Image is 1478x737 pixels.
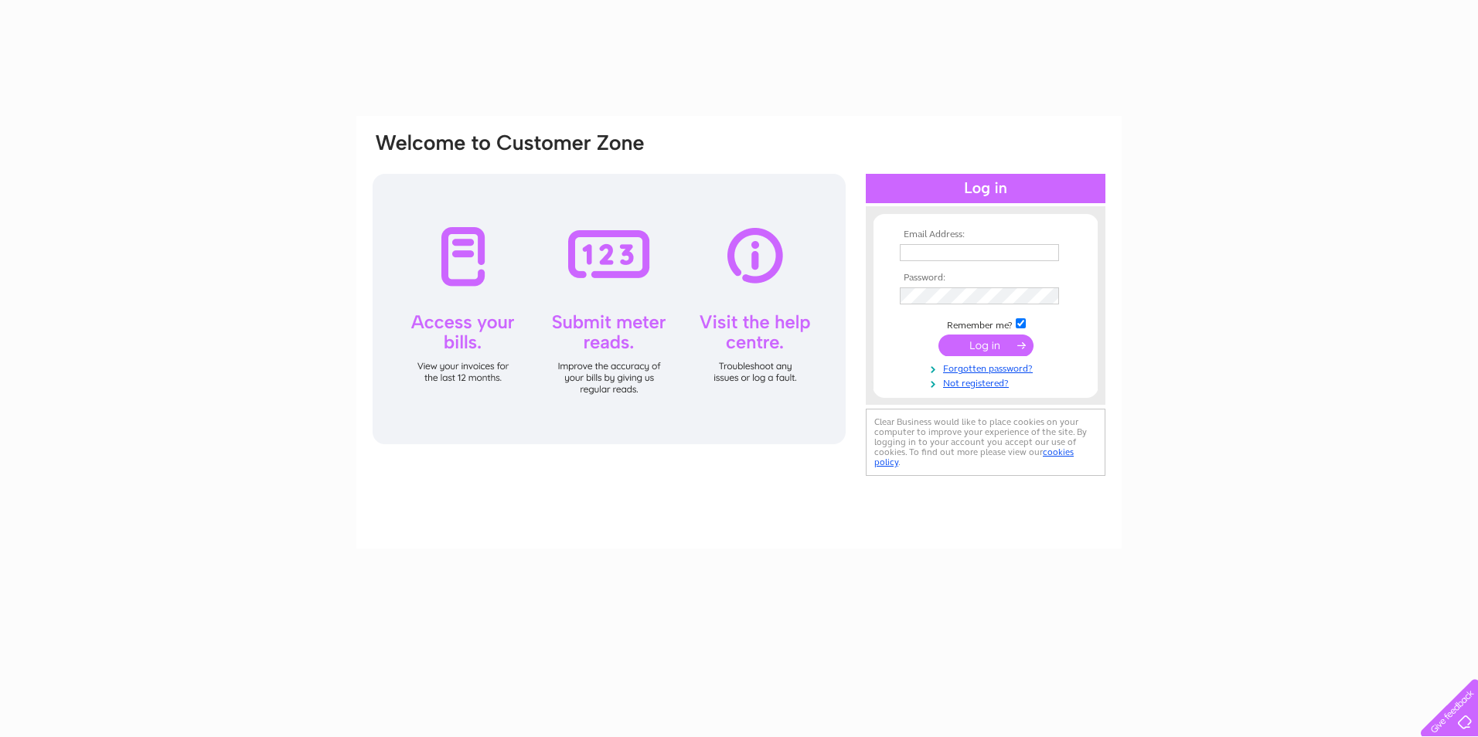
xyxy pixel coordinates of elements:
[896,316,1075,331] td: Remember me?
[896,273,1075,284] th: Password:
[900,360,1075,375] a: Forgotten password?
[900,375,1075,389] a: Not registered?
[874,447,1074,467] a: cookies policy
[938,335,1034,356] input: Submit
[896,229,1075,240] th: Email Address:
[866,409,1105,476] div: Clear Business would like to place cookies on your computer to improve your experience of the sit...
